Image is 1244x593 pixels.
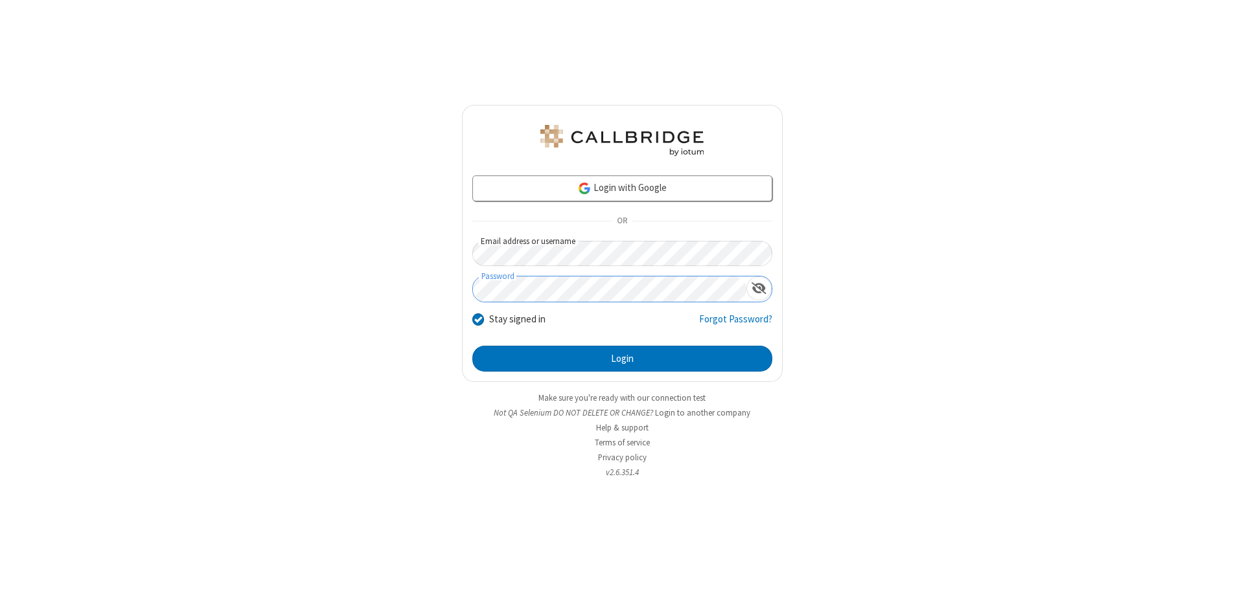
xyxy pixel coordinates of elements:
li: v2.6.351.4 [462,466,783,478]
li: Not QA Selenium DO NOT DELETE OR CHANGE? [462,407,783,419]
a: Login with Google [472,175,772,201]
a: Make sure you're ready with our connection test [538,392,706,403]
a: Terms of service [595,437,650,448]
span: OR [612,212,632,230]
a: Privacy policy [598,452,647,463]
img: QA Selenium DO NOT DELETE OR CHANGE [538,125,706,156]
input: Password [473,276,746,302]
a: Forgot Password? [699,312,772,337]
button: Login [472,346,772,372]
img: google-icon.png [577,181,592,196]
label: Stay signed in [489,312,546,327]
button: Login to another company [655,407,750,419]
input: Email address or username [472,241,772,266]
a: Help & support [596,422,649,433]
div: Show password [746,276,772,300]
